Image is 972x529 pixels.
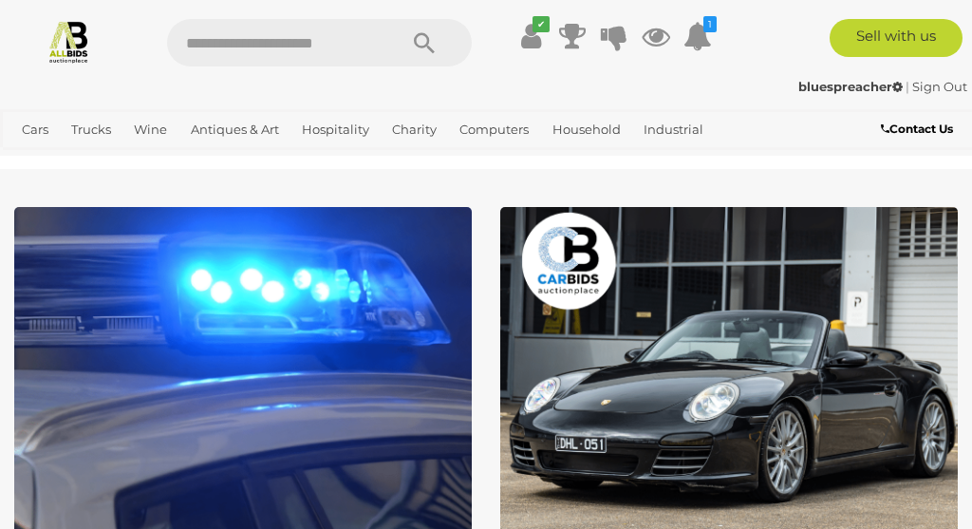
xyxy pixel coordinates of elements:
[452,114,536,145] a: Computers
[47,19,91,64] img: Allbids.com.au
[126,114,175,145] a: Wine
[516,19,545,53] a: ✔
[14,145,88,177] a: Jewellery
[545,114,628,145] a: Household
[636,114,711,145] a: Industrial
[183,114,287,145] a: Antiques & Art
[533,16,550,32] i: ✔
[881,122,953,136] b: Contact Us
[64,114,119,145] a: Trucks
[294,114,377,145] a: Hospitality
[881,119,958,140] a: Contact Us
[830,19,963,57] a: Sell with us
[683,19,712,53] a: 1
[377,19,472,66] button: Search
[912,79,967,94] a: Sign Out
[906,79,909,94] span: |
[155,145,209,177] a: Sports
[384,114,444,145] a: Charity
[217,145,367,177] a: [GEOGRAPHIC_DATA]
[703,16,717,32] i: 1
[96,145,147,177] a: Office
[14,114,56,145] a: Cars
[798,79,906,94] a: bluespreacher
[798,79,903,94] strong: bluespreacher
